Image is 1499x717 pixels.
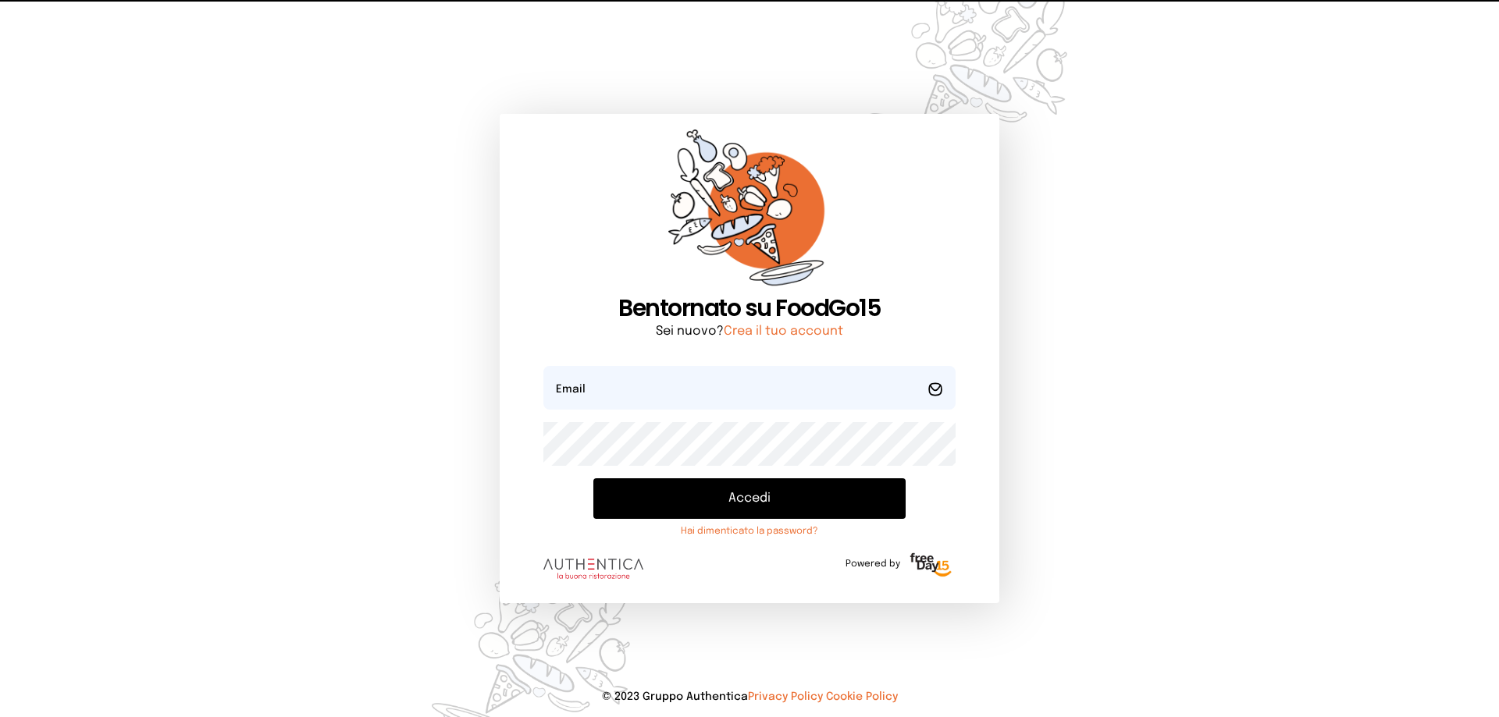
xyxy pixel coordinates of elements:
span: Powered by [846,558,900,570]
p: Sei nuovo? [543,322,956,341]
img: logo.8f33a47.png [543,559,643,579]
h1: Bentornato su FoodGo15 [543,294,956,322]
a: Crea il tuo account [724,325,843,338]
img: logo-freeday.3e08031.png [906,550,956,581]
a: Privacy Policy [748,691,823,702]
a: Cookie Policy [826,691,898,702]
img: sticker-orange.65babaf.png [668,130,831,294]
button: Accedi [593,478,906,519]
a: Hai dimenticato la password? [593,525,906,538]
p: © 2023 Gruppo Authentica [25,689,1474,705]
